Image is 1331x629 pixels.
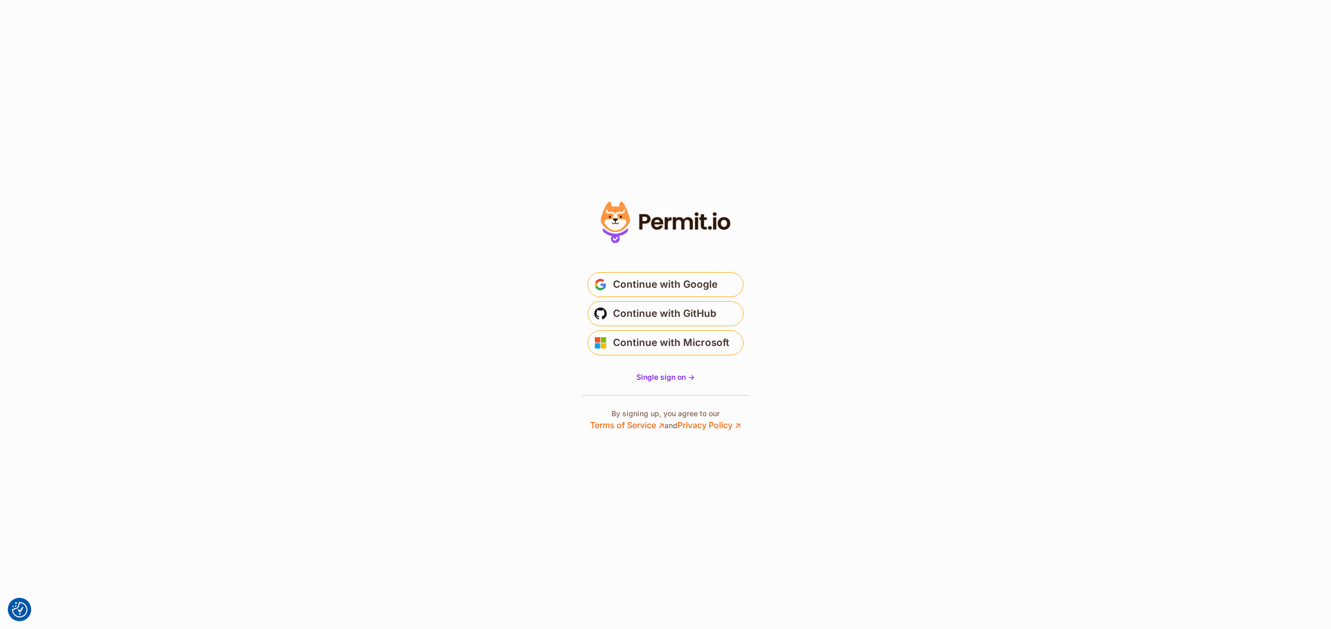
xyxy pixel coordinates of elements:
span: Continue with GitHub [613,305,716,322]
p: By signing up, you agree to our and [590,408,741,431]
button: Continue with GitHub [588,301,743,326]
button: Continue with Google [588,272,743,297]
span: Single sign on -> [636,373,695,381]
span: Continue with Microsoft [613,335,729,351]
button: Consent Preferences [12,602,28,618]
a: Single sign on -> [636,372,695,382]
img: Revisit consent button [12,602,28,618]
a: Privacy Policy ↗ [677,420,741,430]
a: Terms of Service ↗ [590,420,664,430]
button: Continue with Microsoft [588,330,743,355]
span: Continue with Google [613,276,717,293]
